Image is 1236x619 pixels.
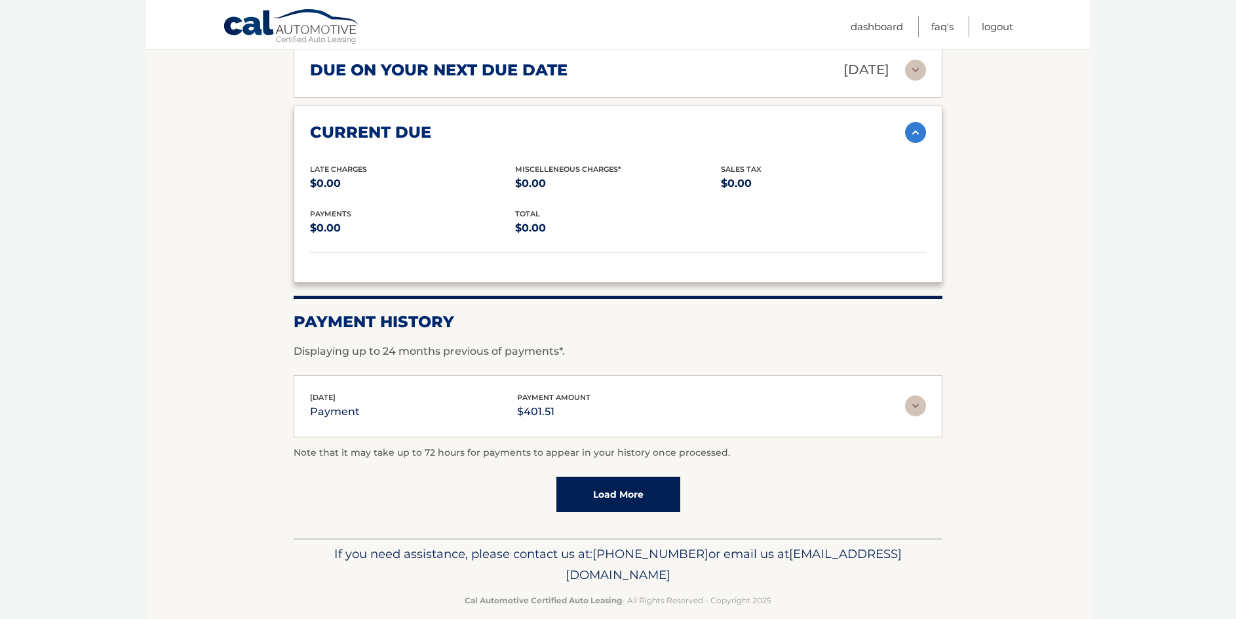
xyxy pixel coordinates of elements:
p: payment [310,403,360,421]
span: total [515,209,540,218]
span: Late Charges [310,165,367,174]
p: $0.00 [721,174,926,193]
img: accordion-rest.svg [905,60,926,81]
span: payment amount [517,393,590,402]
p: Note that it may take up to 72 hours for payments to appear in your history once processed. [294,445,942,461]
span: [DATE] [310,393,336,402]
p: $0.00 [515,219,720,237]
span: [PHONE_NUMBER] [592,546,708,561]
p: $0.00 [310,174,515,193]
span: [EMAIL_ADDRESS][DOMAIN_NAME] [566,546,902,582]
p: $0.00 [515,174,720,193]
p: Displaying up to 24 months previous of payments*. [294,344,942,359]
p: If you need assistance, please contact us at: or email us at [302,544,934,586]
a: Cal Automotive [223,9,360,47]
p: $0.00 [310,219,515,237]
h2: due on your next due date [310,60,568,80]
h2: current due [310,123,431,142]
p: $401.51 [517,403,590,421]
a: Load More [556,477,680,512]
span: Miscelleneous Charges* [515,165,621,174]
strong: Cal Automotive Certified Auto Leasing [465,595,622,605]
img: accordion-active.svg [905,122,926,143]
h2: Payment History [294,312,942,332]
a: FAQ's [931,16,954,37]
a: Logout [982,16,1013,37]
span: payments [310,209,351,218]
span: Sales Tax [721,165,762,174]
a: Dashboard [851,16,903,37]
p: [DATE] [843,58,889,81]
p: - All Rights Reserved - Copyright 2025 [302,593,934,607]
img: accordion-rest.svg [905,395,926,416]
